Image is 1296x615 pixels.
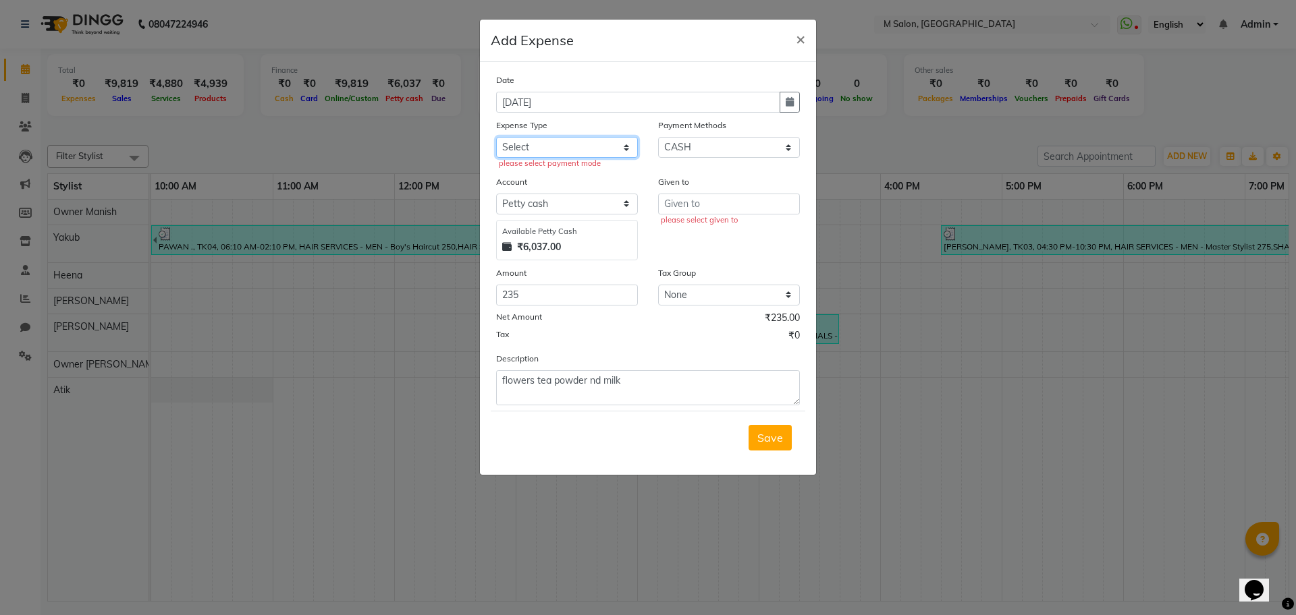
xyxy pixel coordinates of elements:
[496,353,539,365] label: Description
[496,74,514,86] label: Date
[658,267,696,279] label: Tax Group
[749,425,792,450] button: Save
[496,328,509,341] label: Tax
[496,267,526,279] label: Amount
[658,119,726,131] label: Payment Methods
[1239,561,1282,602] iframe: chat widget
[788,328,800,346] span: ₹0
[661,214,800,226] div: please select given to
[757,431,783,444] span: Save
[496,176,527,188] label: Account
[796,28,805,49] span: ×
[658,194,800,214] input: Given to
[496,311,542,323] label: Net Amount
[785,20,816,57] button: Close
[658,176,689,188] label: Given to
[517,240,561,254] strong: ₹6,037.00
[496,285,638,305] input: Amount
[499,158,638,169] div: please select payment mode
[491,30,574,51] h5: Add Expense
[765,311,800,328] span: ₹235.00
[502,226,632,237] div: Available Petty Cash
[496,119,547,131] label: Expense Type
